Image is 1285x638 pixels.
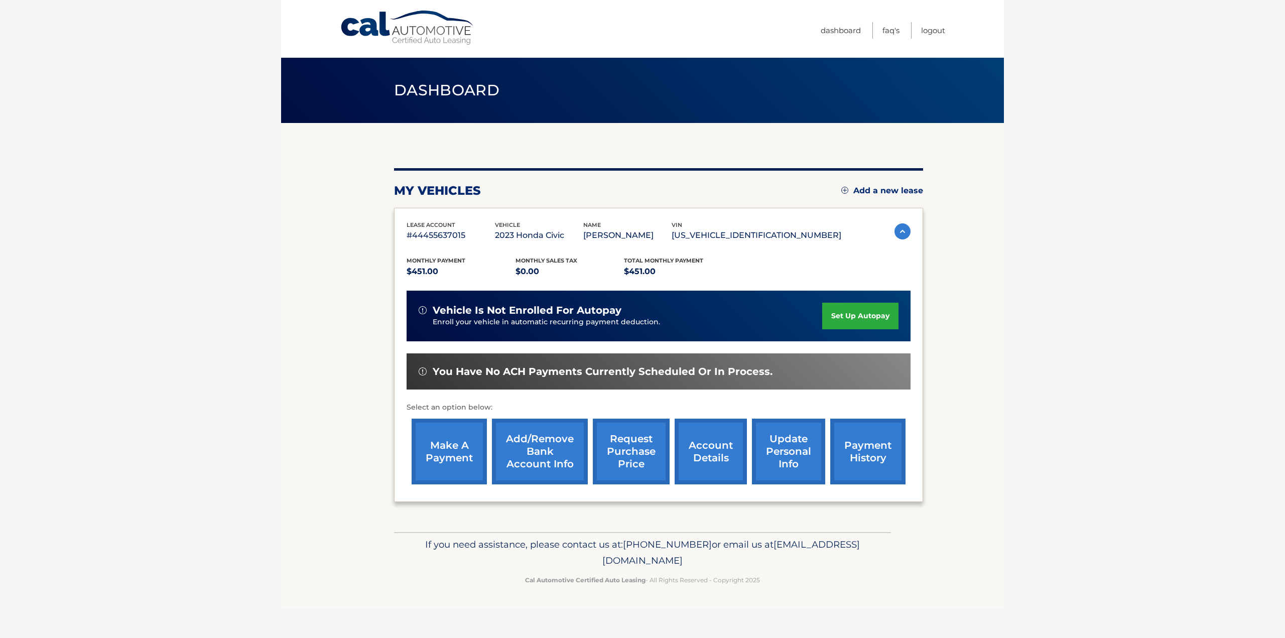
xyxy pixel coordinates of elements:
[407,257,465,264] span: Monthly Payment
[624,257,703,264] span: Total Monthly Payment
[841,186,923,196] a: Add a new lease
[841,187,848,194] img: add.svg
[433,304,621,317] span: vehicle is not enrolled for autopay
[433,365,773,378] span: You have no ACH payments currently scheduled or in process.
[394,183,481,198] h2: my vehicles
[624,265,733,279] p: $451.00
[407,221,455,228] span: lease account
[394,81,499,99] span: Dashboard
[516,257,577,264] span: Monthly sales Tax
[821,22,861,39] a: Dashboard
[401,575,884,585] p: - All Rights Reserved - Copyright 2025
[602,539,860,566] span: [EMAIL_ADDRESS][DOMAIN_NAME]
[672,221,682,228] span: vin
[412,419,487,484] a: make a payment
[419,367,427,375] img: alert-white.svg
[593,419,670,484] a: request purchase price
[340,10,475,46] a: Cal Automotive
[419,306,427,314] img: alert-white.svg
[752,419,825,484] a: update personal info
[516,265,624,279] p: $0.00
[407,402,911,414] p: Select an option below:
[583,221,601,228] span: name
[525,576,646,584] strong: Cal Automotive Certified Auto Leasing
[623,539,712,550] span: [PHONE_NUMBER]
[882,22,899,39] a: FAQ's
[495,221,520,228] span: vehicle
[675,419,747,484] a: account details
[830,419,906,484] a: payment history
[401,537,884,569] p: If you need assistance, please contact us at: or email us at
[583,228,672,242] p: [PERSON_NAME]
[894,223,911,239] img: accordion-active.svg
[492,419,588,484] a: Add/Remove bank account info
[433,317,822,328] p: Enroll your vehicle in automatic recurring payment deduction.
[495,228,583,242] p: 2023 Honda Civic
[822,303,898,329] a: set up autopay
[407,265,516,279] p: $451.00
[921,22,945,39] a: Logout
[672,228,841,242] p: [US_VEHICLE_IDENTIFICATION_NUMBER]
[407,228,495,242] p: #44455637015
